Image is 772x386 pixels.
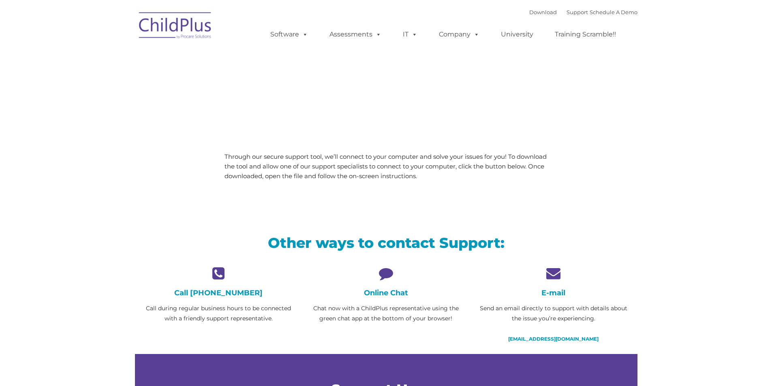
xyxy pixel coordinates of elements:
h4: Online Chat [308,288,464,297]
p: Call during regular business hours to be connected with a friendly support representative. [141,303,296,324]
a: Schedule A Demo [590,9,637,15]
h4: Call [PHONE_NUMBER] [141,288,296,297]
a: Assessments [321,26,389,43]
a: [EMAIL_ADDRESS][DOMAIN_NAME] [508,336,599,342]
p: Chat now with a ChildPlus representative using the green chat app at the bottom of your browser! [308,303,464,324]
a: IT [395,26,426,43]
img: ChildPlus by Procare Solutions [135,6,216,47]
a: Download [529,9,557,15]
a: Training Scramble!! [547,26,624,43]
a: Software [262,26,316,43]
p: Send an email directly to support with details about the issue you’re experiencing. [476,303,631,324]
font: | [529,9,637,15]
h4: E-mail [476,288,631,297]
p: Through our secure support tool, we’ll connect to your computer and solve your issues for you! To... [225,152,547,181]
a: Support [567,9,588,15]
span: LiveSupport with SplashTop [141,58,444,83]
a: Company [431,26,488,43]
a: University [493,26,541,43]
h2: Other ways to contact Support: [141,234,631,252]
